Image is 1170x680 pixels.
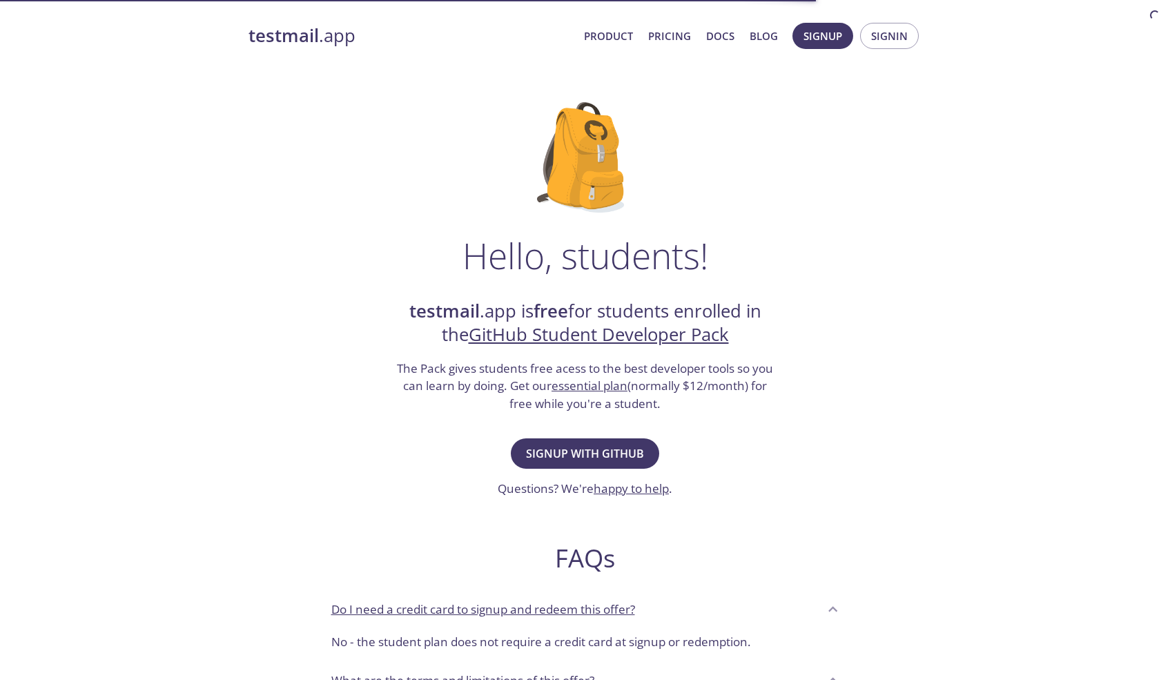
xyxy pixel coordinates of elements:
a: essential plan [552,378,627,394]
img: github-student-backpack.png [537,102,633,213]
strong: free [534,299,568,323]
h2: FAQs [320,543,850,574]
span: Signup with GitHub [526,444,644,463]
a: Blog [750,27,778,45]
button: Signup with GitHub [511,438,659,469]
a: Product [584,27,633,45]
a: happy to help [594,480,669,496]
strong: testmail [409,299,480,323]
a: Pricing [648,27,691,45]
div: Do I need a credit card to signup and redeem this offer? [320,628,850,662]
span: Signup [803,27,842,45]
a: testmail.app [248,24,573,48]
a: GitHub Student Developer Pack [469,322,729,347]
div: Do I need a credit card to signup and redeem this offer? [320,590,850,628]
h3: The Pack gives students free acess to the best developer tools so you can learn by doing. Get our... [396,360,775,413]
span: Signin [871,27,908,45]
h2: .app is for students enrolled in the [396,300,775,347]
h3: Questions? We're . [498,480,672,498]
a: Docs [706,27,734,45]
button: Signup [792,23,853,49]
strong: testmail [248,23,319,48]
p: Do I need a credit card to signup and redeem this offer? [331,601,635,619]
p: No - the student plan does not require a credit card at signup or redemption. [331,633,839,651]
button: Signin [860,23,919,49]
h1: Hello, students! [462,235,708,276]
